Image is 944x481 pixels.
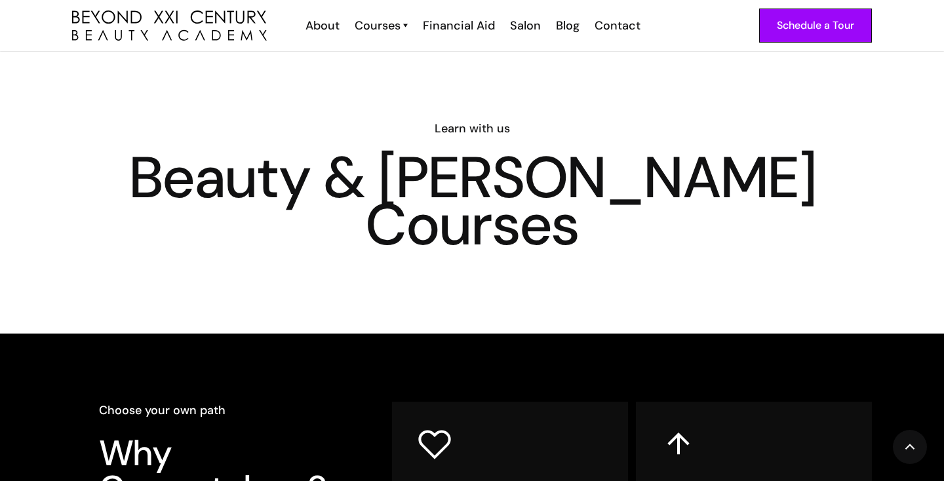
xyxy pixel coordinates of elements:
[72,154,872,248] h1: Beauty & [PERSON_NAME] Courses
[661,427,696,461] img: up arrow
[777,17,854,34] div: Schedule a Tour
[72,10,267,41] a: home
[759,9,872,43] a: Schedule a Tour
[510,17,541,34] div: Salon
[414,17,501,34] a: Financial Aid
[297,17,346,34] a: About
[586,17,647,34] a: Contact
[99,402,355,419] h6: Choose your own path
[501,17,547,34] a: Salon
[556,17,580,34] div: Blog
[595,17,640,34] div: Contact
[418,427,452,461] img: heart icon
[305,17,340,34] div: About
[72,10,267,41] img: beyond 21st century beauty academy logo
[355,17,401,34] div: Courses
[547,17,586,34] a: Blog
[72,120,872,137] h6: Learn with us
[423,17,495,34] div: Financial Aid
[355,17,408,34] a: Courses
